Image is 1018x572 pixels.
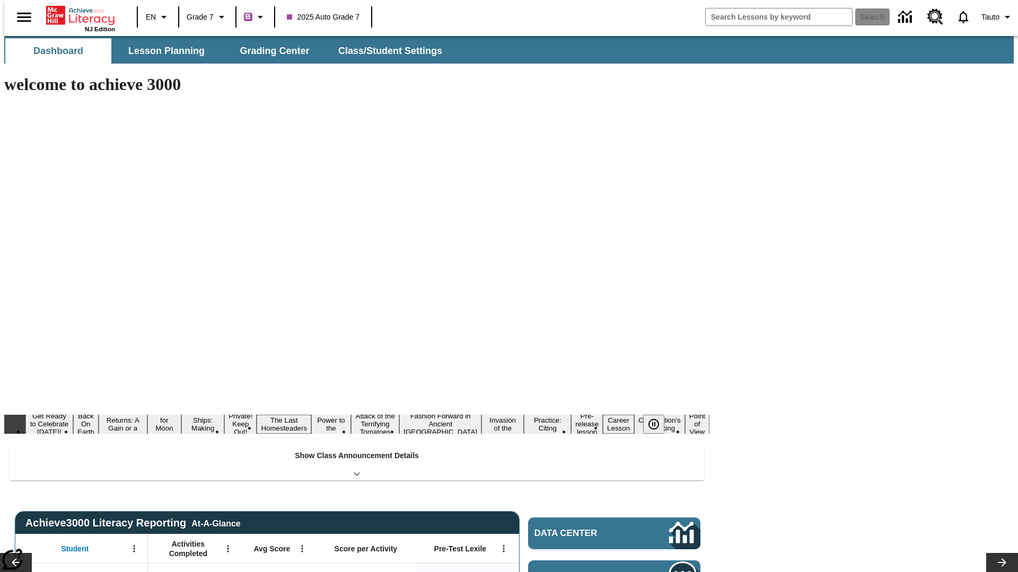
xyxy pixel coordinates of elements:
button: Slide 10 Fashion Forward in Ancient Rome [399,410,481,437]
button: Slide 11 The Invasion of the Free CD [481,407,524,442]
button: Slide 15 The Constitution's Balancing Act [634,407,685,442]
span: Achieve3000 Literacy Reporting [25,517,241,529]
button: Slide 13 Pre-release lesson [571,410,603,437]
span: B [245,10,251,23]
button: Slide 3 Free Returns: A Gain or a Drain? [99,407,147,442]
button: Dashboard [5,38,111,64]
div: SubNavbar [4,36,1014,64]
span: Grade 7 [187,12,214,23]
span: Avg Score [253,544,290,553]
button: Grading Center [222,38,328,64]
button: Open Menu [294,541,310,557]
p: Show Class Announcement Details [295,450,419,461]
a: Data Center [892,3,921,32]
button: Profile/Settings [977,7,1018,26]
span: Student [61,544,89,553]
button: Boost Class color is purple. Change class color [240,7,271,26]
span: Class/Student Settings [338,45,442,57]
span: Tauto [981,12,999,23]
button: Slide 5 Cruise Ships: Making Waves [181,407,224,442]
span: Pre-Test Lexile [434,544,487,553]
a: Home [46,5,115,26]
button: Lesson Planning [113,38,220,64]
input: search field [706,8,852,25]
button: Slide 12 Mixed Practice: Citing Evidence [524,407,571,442]
button: Slide 2 Back On Earth [73,410,99,437]
h1: welcome to achieve 3000 [4,75,709,94]
button: Lesson carousel, Next [986,553,1018,572]
span: EN [146,12,156,23]
button: Slide 14 Career Lesson [603,415,634,434]
button: Slide 6 Private! Keep Out! [224,410,257,437]
a: Data Center [528,517,700,549]
button: Open Menu [220,541,236,557]
div: SubNavbar [4,38,452,64]
div: Home [46,4,115,32]
span: 2025 Auto Grade 7 [287,12,360,23]
button: Slide 16 Point of View [685,410,709,437]
button: Slide 7 The Last Homesteaders [257,415,311,434]
button: Open side menu [8,2,40,33]
button: Open Menu [126,541,142,557]
button: Pause [643,415,664,434]
span: NJ Edition [85,26,115,32]
button: Slide 9 Attack of the Terrifying Tomatoes [351,410,399,437]
span: Score per Activity [335,544,398,553]
button: Slide 8 Solar Power to the People [311,407,351,442]
span: Dashboard [33,45,83,57]
button: Open Menu [496,541,512,557]
span: Grading Center [240,45,309,57]
a: Resource Center, Will open in new tab [921,3,950,31]
a: Notifications [950,3,977,31]
span: Activities Completed [153,539,223,558]
button: Grade: Grade 7, Select a grade [182,7,232,26]
div: At-A-Glance [191,517,240,529]
button: Class/Student Settings [330,38,451,64]
button: Slide 4 Time for Moon Rules? [147,407,181,442]
button: Language: EN, Select a language [141,7,175,26]
span: Lesson Planning [128,45,205,57]
button: Slide 1 Get Ready to Celebrate Juneteenth! [25,410,73,437]
div: Pause [643,415,675,434]
span: Data Center [534,528,634,539]
div: Show Class Announcement Details [10,444,704,480]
